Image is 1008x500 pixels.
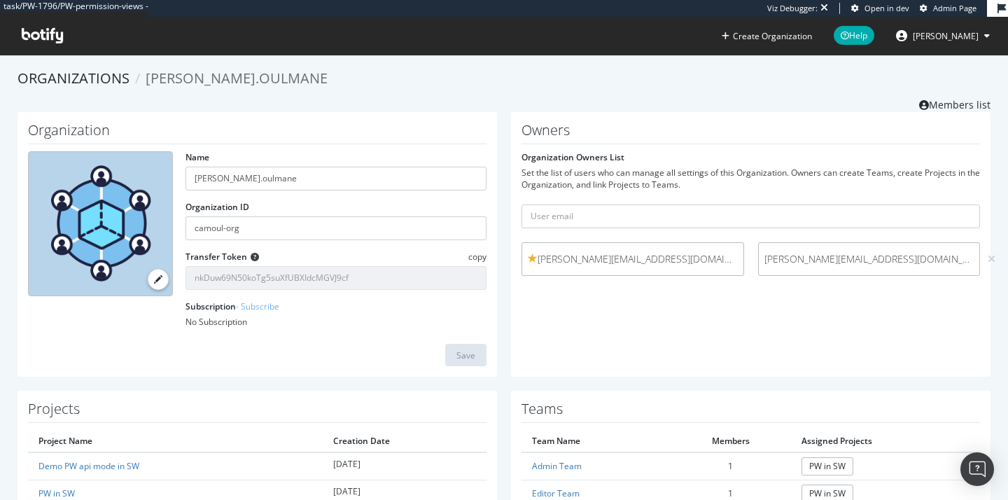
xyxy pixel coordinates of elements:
div: Open Intercom Messenger [960,452,994,486]
h1: Owners [521,123,980,144]
h1: Projects [28,401,486,423]
label: Transfer Token [185,251,247,263]
a: PW in SW [801,457,853,475]
span: [PERSON_NAME][EMAIL_ADDRESS][DOMAIN_NAME] [528,252,738,266]
span: Help [834,26,874,45]
h1: Organization [28,123,486,144]
span: [PERSON_NAME][EMAIL_ADDRESS][DOMAIN_NAME] [764,252,974,266]
th: Members [670,430,791,452]
div: Viz Debugger: [767,3,818,14]
div: No Subscription [185,316,486,328]
input: User email [521,204,980,228]
a: - Subscribe [236,300,279,312]
span: copy [468,251,486,263]
label: Organization ID [185,201,249,213]
th: Team Name [521,430,670,452]
span: [PERSON_NAME].oulmane [146,69,328,88]
ol: breadcrumbs [17,69,990,89]
th: Assigned Projects [791,430,980,452]
span: Open in dev [864,3,909,13]
a: Demo PW api mode in SW [38,460,139,472]
button: [PERSON_NAME] [885,25,1001,47]
input: Organization ID [185,216,486,240]
label: Organization Owners List [521,151,624,163]
td: [DATE] [323,452,486,480]
label: Subscription [185,300,279,312]
th: Project Name [28,430,323,452]
th: Creation Date [323,430,486,452]
h1: Teams [521,401,980,423]
label: Name [185,151,209,163]
button: Save [445,344,486,366]
div: Save [456,349,475,361]
span: Admin Page [933,3,976,13]
a: Organizations [17,69,129,88]
a: Members list [919,95,990,112]
span: alexandre [913,30,979,42]
input: name [185,167,486,190]
td: 1 [670,452,791,480]
a: Admin Team [532,460,582,472]
button: Create Organization [721,29,813,43]
a: PW in SW [38,487,75,499]
a: Editor Team [532,487,580,499]
div: Set the list of users who can manage all settings of this Organization. Owners can create Teams, ... [521,167,980,190]
a: Open in dev [851,3,909,14]
a: Admin Page [920,3,976,14]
